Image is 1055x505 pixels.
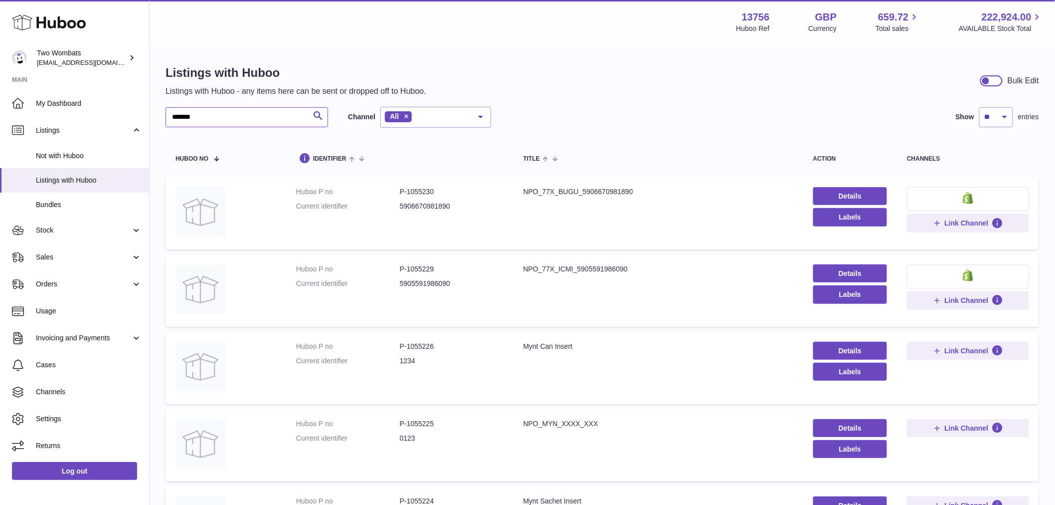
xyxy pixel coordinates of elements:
div: NPO_77X_ICMI_5905591986090 [524,264,793,274]
span: 659.72 [878,10,908,24]
label: Show [956,112,974,122]
div: channels [907,156,1029,162]
span: My Dashboard [36,99,142,108]
dd: 5906670981890 [400,202,504,211]
span: 222,924.00 [982,10,1032,24]
span: Settings [36,414,142,424]
span: Link Channel [945,424,989,433]
img: NPO_77X_BUGU_5906670981890 [176,187,225,237]
img: internalAdmin-13756@internal.huboo.com [12,50,27,65]
img: Mynt Can Insert [176,342,225,392]
span: Sales [36,252,131,262]
dd: 1234 [400,356,504,366]
button: Link Channel [907,214,1029,232]
button: Link Channel [907,342,1029,360]
dt: Huboo P no [296,342,400,351]
dt: Huboo P no [296,419,400,429]
h1: Listings with Huboo [166,65,426,81]
dt: Current identifier [296,202,400,211]
dd: P-1055230 [400,187,504,197]
label: Channel [348,112,375,122]
button: Link Channel [907,419,1029,437]
p: Listings with Huboo - any items here can be sent or dropped off to Huboo. [166,86,426,97]
a: 222,924.00 AVAILABLE Stock Total [959,10,1043,33]
span: identifier [313,156,347,162]
button: Labels [813,363,887,381]
div: action [813,156,887,162]
div: Bulk Edit [1008,75,1039,86]
div: NPO_77X_BUGU_5906670981890 [524,187,793,197]
a: Details [813,419,887,437]
span: Orders [36,279,131,289]
span: Cases [36,360,142,370]
button: Labels [813,208,887,226]
span: [EMAIL_ADDRESS][DOMAIN_NAME] [37,58,147,66]
button: Link Channel [907,291,1029,309]
strong: 13756 [742,10,770,24]
dd: P-1055229 [400,264,504,274]
span: Listings [36,126,131,135]
a: Details [813,342,887,360]
span: Total sales [876,24,920,33]
span: Channels [36,387,142,397]
a: Details [813,187,887,205]
span: Usage [36,306,142,316]
span: Bundles [36,200,142,210]
dt: Current identifier [296,279,400,288]
button: Labels [813,285,887,303]
span: Link Channel [945,219,989,228]
strong: GBP [815,10,837,24]
img: NPO_MYN_XXXX_XXX [176,419,225,469]
a: 659.72 Total sales [876,10,920,33]
div: Currency [809,24,837,33]
span: entries [1018,112,1039,122]
span: All [390,112,399,120]
span: Stock [36,226,131,235]
dd: P-1055226 [400,342,504,351]
span: Returns [36,441,142,451]
a: Details [813,264,887,282]
span: AVAILABLE Stock Total [959,24,1043,33]
dt: Huboo P no [296,187,400,197]
dd: 5905591986090 [400,279,504,288]
dd: 0123 [400,434,504,443]
span: Not with Huboo [36,151,142,161]
span: Listings with Huboo [36,176,142,185]
div: Mynt Can Insert [524,342,793,351]
span: Invoicing and Payments [36,333,131,343]
button: Labels [813,440,887,458]
dt: Current identifier [296,434,400,443]
img: shopify-small.png [963,192,973,204]
span: Link Channel [945,346,989,355]
span: Link Channel [945,296,989,305]
span: title [524,156,540,162]
dt: Huboo P no [296,264,400,274]
span: Huboo no [176,156,208,162]
dd: P-1055225 [400,419,504,429]
dt: Current identifier [296,356,400,366]
img: shopify-small.png [963,269,973,281]
a: Log out [12,462,137,480]
div: Huboo Ref [736,24,770,33]
div: NPO_MYN_XXXX_XXX [524,419,793,429]
div: Two Wombats [37,48,127,67]
img: NPO_77X_ICMI_5905591986090 [176,264,225,314]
